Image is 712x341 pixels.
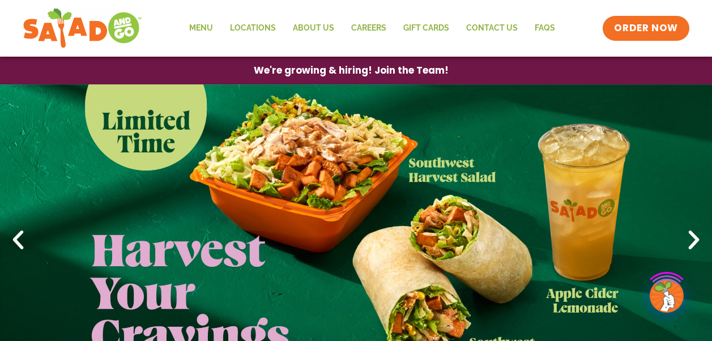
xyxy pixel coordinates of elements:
[181,15,221,41] a: Menu
[221,15,284,41] a: Locations
[526,15,564,41] a: FAQs
[237,57,466,84] a: We're growing & hiring! Join the Team!
[681,228,706,253] div: Next slide
[23,6,142,51] img: new-SAG-logo-768×292
[6,228,31,253] div: Previous slide
[603,16,689,41] a: ORDER NOW
[343,15,395,41] a: Careers
[254,66,449,75] span: We're growing & hiring! Join the Team!
[181,15,564,41] nav: Menu
[614,22,677,35] span: ORDER NOW
[395,15,458,41] a: GIFT CARDS
[458,15,526,41] a: Contact Us
[284,15,343,41] a: About Us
